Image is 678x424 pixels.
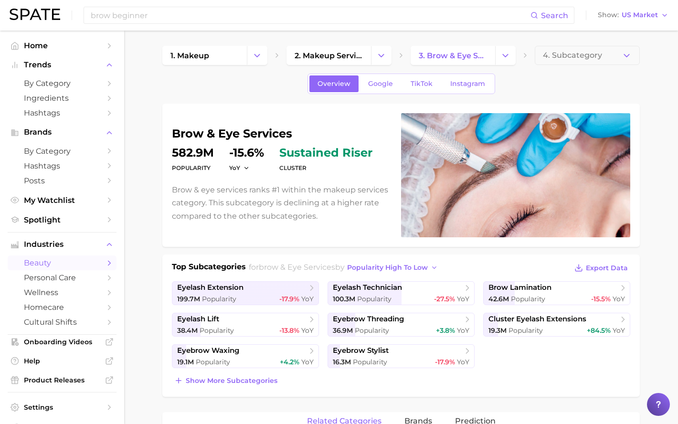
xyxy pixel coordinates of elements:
span: Google [368,80,393,88]
a: Instagram [442,75,493,92]
span: 36.9m [333,326,353,335]
span: Help [24,357,100,365]
span: 38.4m [177,326,198,335]
span: 3. brow & eye services [419,51,487,60]
p: Brow & eye services ranks #1 within the makeup services category. This subcategory is declining a... [172,183,390,223]
a: beauty [8,255,117,270]
span: brow lamination [488,283,551,292]
a: Hashtags [8,106,117,120]
a: eyebrow stylist16.3m Popularity-17.9% YoY [328,344,475,368]
a: 1. makeup [162,46,247,65]
a: eyelash lift38.4m Popularity-13.8% YoY [172,313,319,337]
span: by Category [24,79,100,88]
span: wellness [24,288,100,297]
span: Product Releases [24,376,100,384]
a: Ingredients [8,91,117,106]
h1: Top Subcategories [172,261,246,276]
a: brow lamination42.6m Popularity-15.5% YoY [483,281,630,305]
span: eyebrow threading [333,315,404,324]
span: cluster eyelash extensions [488,315,586,324]
a: Google [360,75,401,92]
span: beauty [24,258,100,267]
a: 3. brow & eye services [411,46,495,65]
a: Posts [8,173,117,188]
span: -13.8% [279,326,299,335]
a: by Category [8,144,117,159]
button: popularity high to low [345,261,441,274]
span: Hashtags [24,161,100,170]
span: Instagram [450,80,485,88]
img: SPATE [10,9,60,20]
span: popularity high to low [347,264,428,272]
span: +4.2% [280,358,299,366]
a: Spotlight [8,212,117,227]
span: 2. makeup services [295,51,363,60]
a: eyelash technician100.3m Popularity-27.5% YoY [328,281,475,305]
span: -17.9% [279,295,299,303]
span: Trends [24,61,100,69]
span: YoY [457,295,469,303]
span: Popularity [200,326,234,335]
a: personal care [8,270,117,285]
span: eyebrow stylist [333,346,389,355]
span: 100.3m [333,295,355,303]
span: eyelash lift [177,315,219,324]
span: 19.1m [177,358,194,366]
a: cluster eyelash extensions19.3m Popularity+84.5% YoY [483,313,630,337]
span: YoY [457,358,469,366]
span: Export Data [586,264,628,272]
span: 19.3m [488,326,507,335]
span: Brands [24,128,100,137]
span: eyelash extension [177,283,244,292]
span: Onboarding Videos [24,338,100,346]
button: Brands [8,125,117,139]
a: Product Releases [8,373,117,387]
span: Popularity [355,326,389,335]
span: YoY [613,295,625,303]
button: Export Data [572,261,630,275]
span: Popularity [196,358,230,366]
span: homecare [24,303,100,312]
span: YoY [301,295,314,303]
span: US Market [622,12,658,18]
dt: cluster [279,162,372,174]
button: Change Category [247,46,267,65]
a: 2. makeup services [286,46,371,65]
h1: brow & eye services [172,128,390,139]
span: 199.7m [177,295,200,303]
span: YoY [301,358,314,366]
span: Overview [318,80,350,88]
span: Popularity [202,295,236,303]
a: cultural shifts [8,315,117,329]
span: personal care [24,273,100,282]
span: YoY [613,326,625,335]
span: Popularity [511,295,545,303]
span: YoY [457,326,469,335]
input: Search here for a brand, industry, or ingredient [90,7,530,23]
a: Home [8,38,117,53]
span: brow & eye services [259,263,335,272]
span: +84.5% [587,326,611,335]
span: 16.3m [333,358,351,366]
a: Onboarding Videos [8,335,117,349]
span: Industries [24,240,100,249]
span: Settings [24,403,100,412]
button: 4. Subcategory [535,46,640,65]
a: eyebrow waxing19.1m Popularity+4.2% YoY [172,344,319,368]
span: -17.9% [435,358,455,366]
span: -27.5% [434,295,455,303]
button: Change Category [495,46,516,65]
span: YoY [301,326,314,335]
a: eyebrow threading36.9m Popularity+3.8% YoY [328,313,475,337]
span: Search [541,11,568,20]
span: Popularity [353,358,387,366]
a: TikTok [403,75,441,92]
span: by Category [24,147,100,156]
dd: 582.9m [172,147,214,159]
span: cultural shifts [24,318,100,327]
button: Change Category [371,46,392,65]
button: Industries [8,237,117,252]
dd: -15.6% [229,147,264,159]
span: eyelash technician [333,283,402,292]
button: ShowUS Market [595,9,671,21]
